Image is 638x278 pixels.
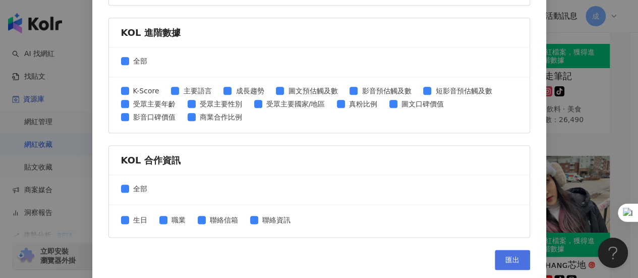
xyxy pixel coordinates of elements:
span: 匯出 [505,256,519,264]
span: 全部 [129,183,151,194]
span: 圖文預估觸及數 [284,85,341,96]
span: 受眾主要國家/地區 [262,98,329,109]
span: 受眾主要年齡 [129,98,180,109]
button: 匯出 [495,250,530,270]
div: KOL 進階數據 [121,26,517,39]
span: 成長趨勢 [231,85,268,96]
span: 聯絡資訊 [258,214,295,226]
span: 主要語言 [179,85,215,96]
span: 短影音預估觸及數 [431,85,496,96]
span: 聯絡信箱 [206,214,242,226]
span: 真粉比例 [345,98,381,109]
span: 影音口碑價值 [129,112,180,123]
span: 商業合作比例 [196,112,246,123]
div: KOL 合作資訊 [121,154,517,166]
span: 受眾主要性別 [196,98,246,109]
span: K-Score [129,85,163,96]
span: 生日 [129,214,151,226]
span: 圖文口碑價值 [397,98,448,109]
span: 職業 [167,214,190,226]
span: 影音預估觸及數 [358,85,415,96]
span: 全部 [129,55,151,67]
